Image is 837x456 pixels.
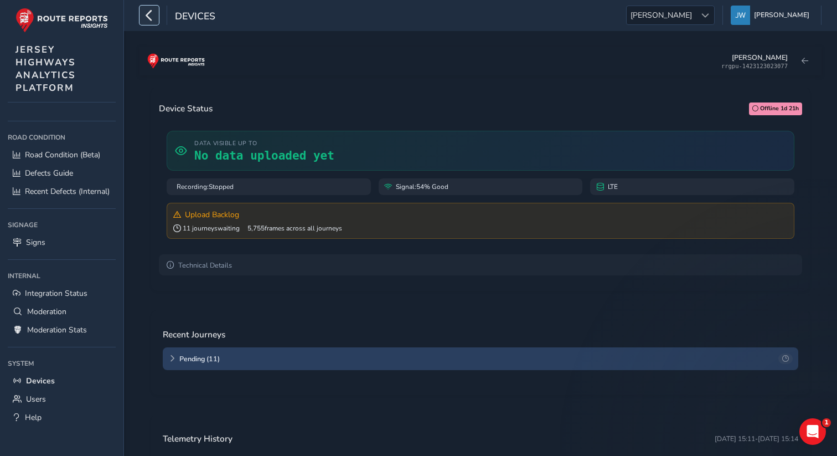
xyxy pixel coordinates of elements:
[8,182,116,201] a: Recent Defects (Internal)
[159,104,213,114] h3: Device Status
[26,394,46,404] span: Users
[8,303,116,321] a: Moderation
[26,376,55,386] span: Devices
[795,53,814,69] button: Back to device list
[8,372,116,390] a: Devices
[8,408,116,427] a: Help
[179,354,774,363] span: Pending ( 11 )
[8,146,116,164] a: Road Condition (Beta)
[8,217,116,233] div: Signage
[627,6,696,24] span: [PERSON_NAME]
[25,168,73,178] span: Defects Guide
[25,288,87,299] span: Integration Status
[247,224,342,233] span: 5,755 frames across all journeys
[8,390,116,408] a: Users
[27,325,87,335] span: Moderation Stats
[8,164,116,182] a: Defects Guide
[8,321,116,339] a: Moderation Stats
[754,6,809,25] span: [PERSON_NAME]
[732,53,788,62] div: [PERSON_NAME]
[159,254,802,275] summary: Technical Details
[26,237,45,248] span: Signs
[8,355,116,372] div: System
[608,182,618,191] span: LTE
[194,149,334,162] span: No data uploaded yet
[8,284,116,303] a: Integration Status
[799,418,826,445] iframe: Intercom live chat
[731,6,813,25] button: [PERSON_NAME]
[731,6,750,25] img: diamond-layout
[177,182,234,191] span: Recording: Stopped
[721,63,788,69] div: rrgpu-1423123023077
[27,306,66,317] span: Moderation
[147,53,205,69] img: rr logo
[8,129,116,146] div: Road Condition
[8,268,116,284] div: Internal
[173,224,240,233] span: 11 journeys waiting
[15,43,76,94] span: JERSEY HIGHWAYS ANALYTICS PLATFORM
[396,182,448,191] span: Signal: 54% Good
[8,233,116,252] a: Signs
[185,209,239,220] span: Upload Backlog
[25,150,100,160] span: Road Condition (Beta)
[25,412,42,423] span: Help
[760,104,799,113] span: Offline 1d 21h
[163,434,232,444] h3: Telemetry History
[715,434,798,443] span: [DATE] 15:11 - [DATE] 15:14
[25,186,110,197] span: Recent Defects (Internal)
[194,139,334,147] span: Data visible up to
[175,9,215,25] span: Devices
[163,330,225,340] h3: Recent Journeys
[15,8,108,33] img: rr logo
[822,418,831,427] span: 1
